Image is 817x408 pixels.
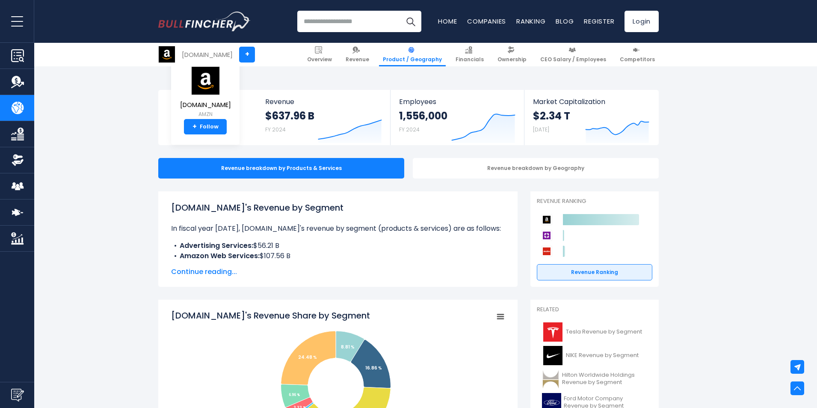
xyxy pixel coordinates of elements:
[171,223,505,234] p: In fiscal year [DATE], [DOMAIN_NAME]'s revenue by segment (products & services) are as follows:
[184,119,227,134] a: +Follow
[566,352,639,359] span: NIKE Revenue by Segment
[383,56,442,63] span: Product / Geography
[537,198,652,205] p: Revenue Ranking
[265,109,314,122] strong: $637.96 B
[542,346,563,365] img: NKE logo
[556,17,574,26] a: Blog
[289,393,300,397] tspan: 6.96 %
[192,123,197,131] strong: +
[257,90,391,145] a: Revenue $637.96 B FY 2024
[533,98,649,106] span: Market Capitalization
[265,98,382,106] span: Revenue
[307,56,332,63] span: Overview
[467,17,506,26] a: Companies
[341,344,355,350] tspan: 8.81 %
[452,43,488,66] a: Financials
[400,11,421,32] button: Search
[541,214,552,225] img: Amazon.com competitors logo
[537,320,652,344] a: Tesla Revenue by Segment
[265,126,286,133] small: FY 2024
[399,126,420,133] small: FY 2024
[413,158,659,179] div: Revenue breakdown by Geography
[190,66,220,95] img: AMZN logo
[533,126,549,133] small: [DATE]
[497,56,527,63] span: Ownership
[365,365,382,371] tspan: 16.86 %
[516,17,545,26] a: Ranking
[239,47,255,63] a: +
[533,109,570,122] strong: $2.34 T
[541,246,552,257] img: AutoZone competitors logo
[537,344,652,367] a: NIKE Revenue by Segment
[159,46,175,63] img: AMZN logo
[11,154,24,167] img: Ownership
[391,90,524,145] a: Employees 1,556,000 FY 2024
[399,109,447,122] strong: 1,556,000
[399,98,515,106] span: Employees
[456,56,484,63] span: Financials
[171,310,370,322] tspan: [DOMAIN_NAME]'s Revenue Share by Segment
[171,251,505,261] li: $107.56 B
[584,17,614,26] a: Register
[303,43,336,66] a: Overview
[342,43,373,66] a: Revenue
[537,306,652,313] p: Related
[620,56,655,63] span: Competitors
[346,56,369,63] span: Revenue
[625,11,659,32] a: Login
[438,17,457,26] a: Home
[180,101,231,109] span: [DOMAIN_NAME]
[540,56,606,63] span: CEO Salary / Employees
[171,241,505,251] li: $56.21 B
[536,43,610,66] a: CEO Salary / Employees
[158,12,250,31] a: Go to homepage
[298,354,317,360] tspan: 24.48 %
[180,241,253,250] b: Advertising Services:
[542,369,559,389] img: HLT logo
[158,12,251,31] img: Bullfincher logo
[494,43,530,66] a: Ownership
[180,110,231,118] small: AMZN
[180,251,260,261] b: Amazon Web Services:
[562,372,647,386] span: Hilton Worldwide Holdings Revenue by Segment
[171,267,505,277] span: Continue reading...
[542,322,563,342] img: TSLA logo
[180,66,231,119] a: [DOMAIN_NAME] AMZN
[566,328,642,336] span: Tesla Revenue by Segment
[537,264,652,280] a: Revenue Ranking
[616,43,659,66] a: Competitors
[379,43,446,66] a: Product / Geography
[182,50,233,60] div: [DOMAIN_NAME]
[171,201,505,214] h1: [DOMAIN_NAME]'s Revenue by Segment
[537,367,652,391] a: Hilton Worldwide Holdings Revenue by Segment
[541,230,552,241] img: Wayfair competitors logo
[524,90,658,145] a: Market Capitalization $2.34 T [DATE]
[158,158,404,179] div: Revenue breakdown by Products & Services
